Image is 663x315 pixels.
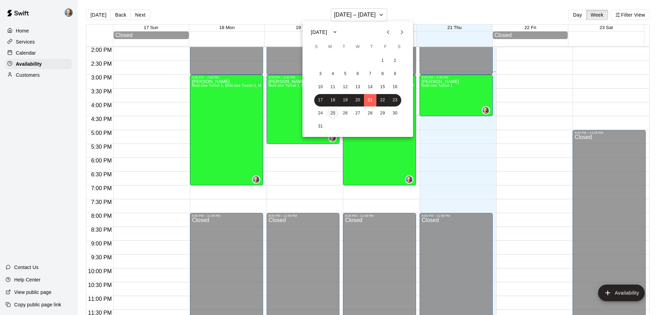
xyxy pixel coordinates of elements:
[327,81,339,93] button: 11
[365,40,378,54] span: Thursday
[339,81,352,93] button: 12
[352,94,364,106] button: 20
[381,25,395,39] button: Previous month
[324,40,336,54] span: Monday
[352,68,364,80] button: 6
[395,25,409,39] button: Next month
[339,94,352,106] button: 19
[376,55,389,67] button: 1
[364,81,376,93] button: 14
[327,68,339,80] button: 4
[314,68,327,80] button: 3
[389,94,401,106] button: 23
[389,55,401,67] button: 2
[352,81,364,93] button: 13
[327,107,339,120] button: 25
[339,107,352,120] button: 26
[389,81,401,93] button: 16
[329,26,341,38] button: calendar view is open, switch to year view
[352,40,364,54] span: Wednesday
[379,40,392,54] span: Friday
[352,107,364,120] button: 27
[314,107,327,120] button: 24
[314,94,327,106] button: 17
[311,29,327,36] div: [DATE]
[376,94,389,106] button: 22
[310,40,323,54] span: Sunday
[389,68,401,80] button: 9
[364,107,376,120] button: 28
[376,107,389,120] button: 29
[339,68,352,80] button: 5
[389,107,401,120] button: 30
[327,94,339,106] button: 18
[393,40,405,54] span: Saturday
[376,68,389,80] button: 8
[314,81,327,93] button: 10
[364,94,376,106] button: 21
[314,120,327,133] button: 31
[338,40,350,54] span: Tuesday
[364,68,376,80] button: 7
[376,81,389,93] button: 15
